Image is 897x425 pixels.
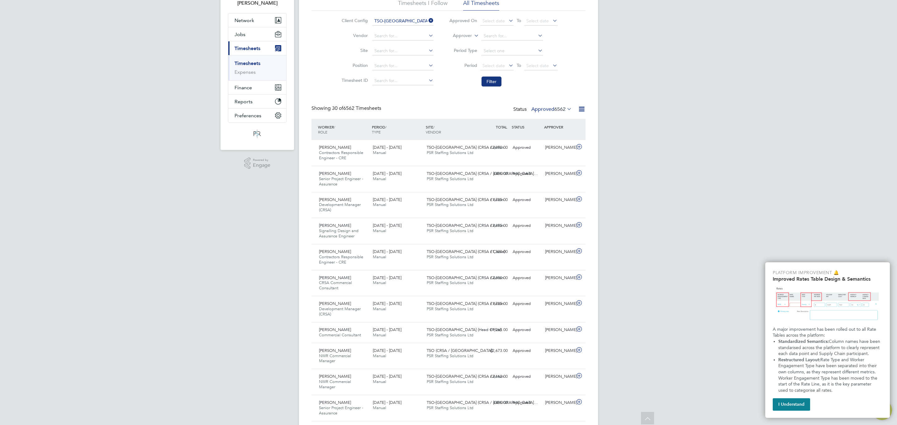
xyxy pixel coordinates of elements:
[543,371,575,382] div: [PERSON_NAME]
[319,228,358,239] span: Signalling Design and Assurance Engineer
[773,276,882,282] h2: Improved Rates Table Design & Semantics
[510,221,543,231] div: Approved
[372,47,434,55] input: Search for...
[478,325,510,335] div: £1,265.00
[531,106,572,112] label: Approved
[510,346,543,356] div: Approved
[543,299,575,309] div: [PERSON_NAME]
[235,45,260,51] span: Timesheets
[373,379,386,384] span: Manual
[319,374,351,379] span: [PERSON_NAME]
[427,145,508,150] span: TSO-[GEOGRAPHIC_DATA] (CRSA / Aston…
[482,77,501,86] button: Filter
[319,275,351,280] span: [PERSON_NAME]
[373,327,401,332] span: [DATE] - [DATE]
[252,129,263,139] img: psrsolutions-logo-retina.png
[427,400,538,405] span: TSO-[GEOGRAPHIC_DATA] (CRSA / [GEOGRAPHIC_DATA]…
[427,280,473,285] span: PSR Staffing Solutions Ltd
[478,169,510,179] div: £486.00
[543,121,575,133] div: APPROVER
[449,18,477,23] label: Approved On
[543,221,575,231] div: [PERSON_NAME]
[373,228,386,233] span: Manual
[373,171,401,176] span: [DATE] - [DATE]
[543,169,575,179] div: [PERSON_NAME]
[319,400,351,405] span: [PERSON_NAME]
[543,273,575,283] div: [PERSON_NAME]
[427,223,508,228] span: TSO-[GEOGRAPHIC_DATA] (CRSA / Aston…
[340,63,368,68] label: Position
[427,327,501,332] span: TSO-[GEOGRAPHIC_DATA] (Head Office)
[543,346,575,356] div: [PERSON_NAME]
[253,163,270,168] span: Engage
[235,17,254,23] span: Network
[510,142,543,153] div: Approved
[526,18,549,24] span: Select date
[510,371,543,382] div: Approved
[482,18,505,24] span: Select date
[427,150,473,155] span: PSR Staffing Solutions Ltd
[427,306,473,311] span: PSR Staffing Solutions Ltd
[332,105,343,111] span: 30 of
[373,202,386,207] span: Manual
[319,197,351,202] span: [PERSON_NAME]
[543,247,575,257] div: [PERSON_NAME]
[334,124,335,129] span: /
[373,249,401,254] span: [DATE] - [DATE]
[319,202,361,213] span: Development Manager (CRSA)
[478,398,510,408] div: £486.00
[496,124,507,129] span: TOTAL
[372,77,434,85] input: Search for...
[316,121,370,138] div: WORKER
[319,223,351,228] span: [PERSON_NAME]
[510,299,543,309] div: Approved
[340,77,368,83] label: Timesheet ID
[319,348,351,353] span: [PERSON_NAME]
[427,171,538,176] span: TSO-[GEOGRAPHIC_DATA] (CRSA / [GEOGRAPHIC_DATA]…
[427,379,473,384] span: PSR Staffing Solutions Ltd
[319,353,351,364] span: NWR Commercial Manager
[319,145,351,150] span: [PERSON_NAME]
[510,325,543,335] div: Approved
[373,374,401,379] span: [DATE] - [DATE]
[372,129,381,134] span: TYPE
[427,249,505,254] span: TSO-[GEOGRAPHIC_DATA] (CRSA / Crewe)
[427,348,493,353] span: TSO (CRSA / [GEOGRAPHIC_DATA])
[478,195,510,205] div: £1,725.00
[433,124,434,129] span: /
[427,332,473,338] span: PSR Staffing Solutions Ltd
[427,176,473,181] span: PSR Staffing Solutions Ltd
[311,105,382,112] div: Showing
[773,270,882,276] p: Platform Improvement 🔔
[373,176,386,181] span: Manual
[373,223,401,228] span: [DATE] - [DATE]
[543,398,575,408] div: [PERSON_NAME]
[778,357,879,393] span: Rate Type and Worker Engagement Type have been separated into their own columns, as they represen...
[510,247,543,257] div: Approved
[543,142,575,153] div: [PERSON_NAME]
[319,301,351,306] span: [PERSON_NAME]
[515,16,523,25] span: To
[427,353,473,358] span: PSR Staffing Solutions Ltd
[478,346,510,356] div: £2,673.00
[515,61,523,69] span: To
[340,48,368,53] label: Site
[319,171,351,176] span: [PERSON_NAME]
[510,169,543,179] div: Approved
[385,124,387,129] span: /
[543,195,575,205] div: [PERSON_NAME]
[526,63,549,68] span: Select date
[510,273,543,283] div: Approved
[340,33,368,38] label: Vendor
[554,106,566,112] span: 6562
[319,405,363,416] span: Senior Project Engineer - Assurance
[427,374,508,379] span: TSO-[GEOGRAPHIC_DATA] (CRSA / Aston…
[319,332,361,338] span: Commercial Consultant
[482,63,505,68] span: Select date
[319,150,363,161] span: Contractors Responsible Engineer - CRE
[478,247,510,257] div: £1,320.00
[373,306,386,311] span: Manual
[478,221,510,231] div: £3,375.00
[543,325,575,335] div: [PERSON_NAME]
[319,327,351,332] span: [PERSON_NAME]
